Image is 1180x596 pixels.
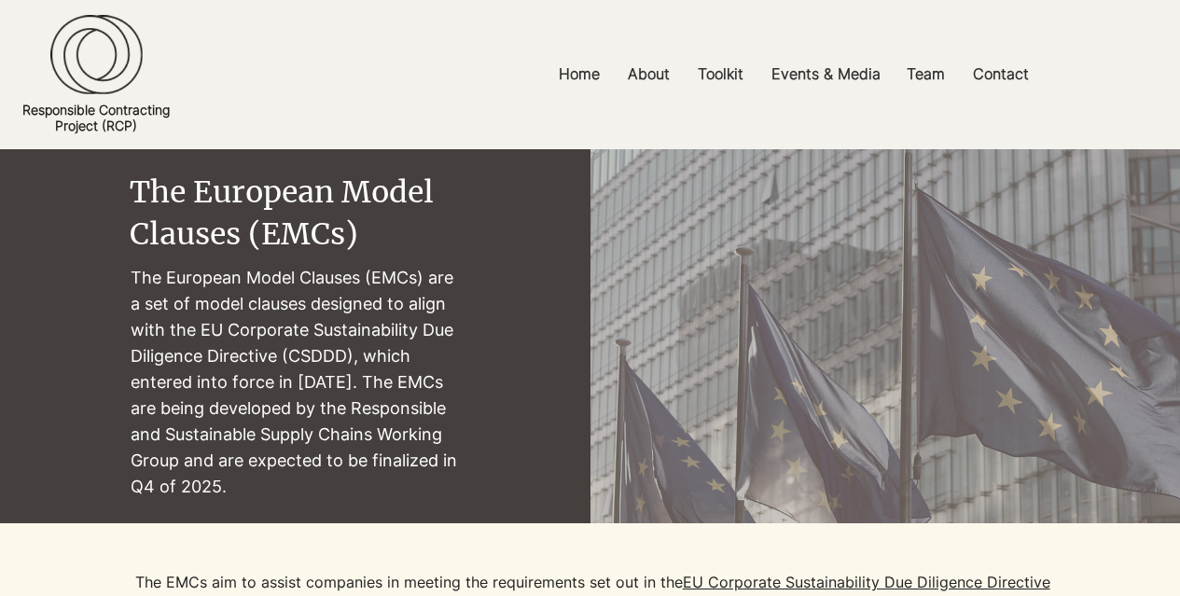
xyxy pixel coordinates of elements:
p: Contact [964,53,1038,95]
a: Toolkit [684,53,757,95]
a: Team [893,53,959,95]
p: The European Model Clauses (EMCs) are a set of model clauses designed to align with the EU Corpor... [131,265,461,501]
p: Events & Media [762,53,890,95]
a: About [614,53,684,95]
p: Team [897,53,954,95]
p: Toolkit [688,53,753,95]
a: Home [545,53,614,95]
a: Responsible ContractingProject (RCP) [22,102,170,133]
p: About [618,53,679,95]
a: Contact [959,53,1043,95]
a: Events & Media [757,53,893,95]
nav: Site [407,53,1180,95]
span: The European Model Clauses (EMCs) [130,173,434,253]
p: Home [549,53,609,95]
